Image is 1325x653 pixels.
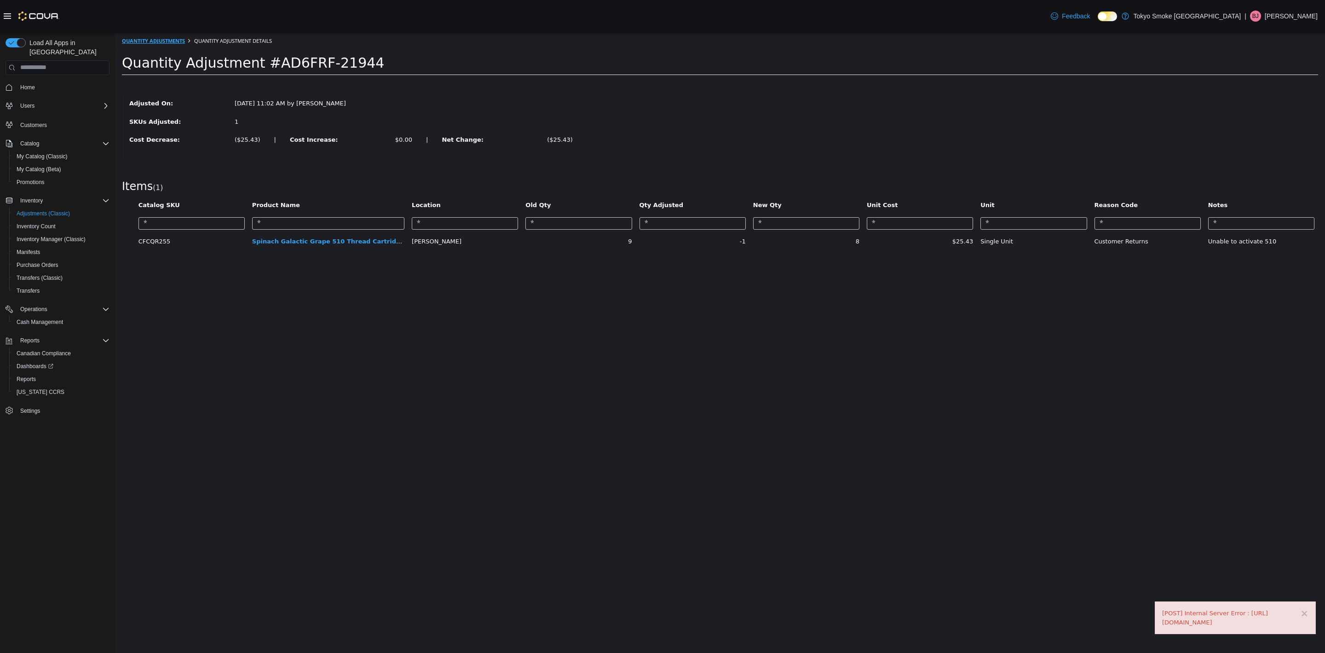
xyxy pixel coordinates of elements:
[9,176,113,189] button: Promotions
[410,168,438,177] button: Old Qty
[2,81,113,94] button: Home
[17,179,45,186] span: Promotions
[6,77,109,441] nav: Complex example
[20,102,35,110] span: Users
[26,38,109,57] span: Load All Apps in [GEOGRAPHIC_DATA]
[9,163,113,176] button: My Catalog (Beta)
[13,260,109,271] span: Purchase Orders
[1093,168,1114,177] button: Notes
[521,201,634,217] td: -1
[17,81,109,93] span: Home
[304,103,320,112] label: |
[865,168,881,177] button: Unit
[17,304,109,315] span: Operations
[20,306,47,313] span: Operations
[20,337,40,344] span: Reports
[13,234,109,245] span: Inventory Manager (Classic)
[1062,12,1090,21] span: Feedback
[17,119,109,130] span: Customers
[9,360,113,373] a: Dashboards
[17,318,63,326] span: Cash Management
[9,386,113,399] button: [US_STATE] CCRS
[9,220,113,233] button: Inventory Count
[13,361,109,372] span: Dashboards
[13,348,109,359] span: Canadian Compliance
[2,303,113,316] button: Operations
[20,140,39,147] span: Catalog
[17,363,53,370] span: Dashboards
[13,374,109,385] span: Reports
[9,373,113,386] button: Reports
[13,221,109,232] span: Inventory Count
[13,151,109,162] span: My Catalog (Classic)
[1134,11,1241,22] p: Tokyo Smoke [GEOGRAPHIC_DATA]
[7,66,113,75] label: Adjusted On:
[9,284,113,297] button: Transfers
[17,120,51,131] a: Customers
[976,201,1089,217] td: Customer Returns
[13,177,109,188] span: Promotions
[168,103,273,112] label: Cost Increase:
[13,208,109,219] span: Adjustments (Classic)
[23,168,67,177] button: Catalog SKU
[407,201,520,217] td: 9
[13,285,43,296] a: Transfers
[17,335,43,346] button: Reports
[13,234,89,245] a: Inventory Manager (Classic)
[17,405,44,416] a: Settings
[13,221,59,232] a: Inventory Count
[152,103,168,112] label: |
[2,137,113,150] button: Catalog
[13,348,75,359] a: Canadian Compliance
[2,99,113,112] button: Users
[13,285,109,296] span: Transfers
[20,84,35,91] span: Home
[13,208,74,219] a: Adjustments (Classic)
[13,247,109,258] span: Manifests
[9,246,113,259] button: Manifests
[17,210,70,217] span: Adjustments (Classic)
[17,405,109,416] span: Settings
[13,387,68,398] a: [US_STATE] CCRS
[9,150,113,163] button: My Catalog (Classic)
[7,22,269,38] span: Quantity Adjustment #AD6FRF-21944
[634,201,748,217] td: 8
[13,272,109,283] span: Transfers (Classic)
[297,168,327,177] button: Location
[297,205,346,212] span: [PERSON_NAME]
[17,138,43,149] button: Catalog
[38,151,48,159] small: ( )
[2,404,113,417] button: Settings
[748,201,862,217] td: $25.43
[17,287,40,295] span: Transfers
[9,347,113,360] button: Canadian Compliance
[280,103,297,112] div: $0.00
[432,103,458,112] div: ($25.43)
[17,223,56,230] span: Inventory Count
[1244,11,1246,22] p: |
[17,304,51,315] button: Operations
[79,5,157,12] span: Quantity Adjustment Details
[7,5,70,12] a: Quantity Adjustments
[1047,576,1193,594] div: [POST] Internal Server Error : [URL][DOMAIN_NAME]
[17,335,109,346] span: Reports
[13,177,48,188] a: Promotions
[13,374,40,385] a: Reports
[13,247,44,258] a: Manifests
[979,168,1025,177] button: Reason Code
[524,168,570,177] button: Qty Adjusted
[20,407,40,415] span: Settings
[1047,7,1094,25] a: Feedback
[1252,11,1259,22] span: BJ
[1098,21,1098,22] span: Dark Mode
[13,317,109,328] span: Cash Management
[20,201,133,217] td: CFCQR255
[13,361,57,372] a: Dashboards
[7,147,38,160] span: Items
[17,153,68,160] span: My Catalog (Classic)
[1098,12,1117,21] input: Dark Mode
[17,195,109,206] span: Inventory
[18,12,59,21] img: Cova
[13,151,71,162] a: My Catalog (Classic)
[17,100,38,111] button: Users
